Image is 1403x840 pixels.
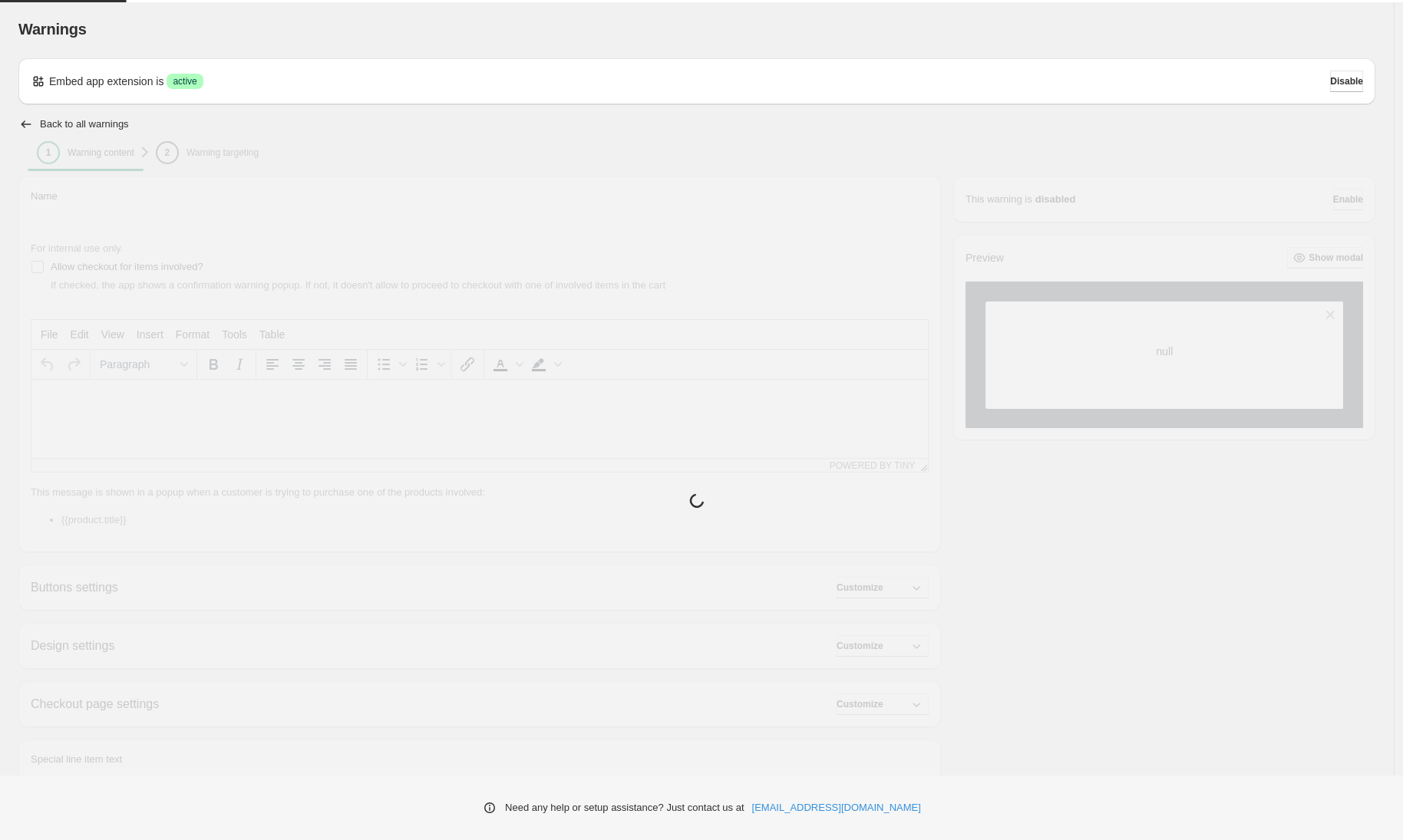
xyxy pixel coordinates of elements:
p: Embed app extension is [49,74,163,89]
button: Disable [1330,71,1363,92]
h2: Back to all warnings [40,118,129,130]
span: Disable [1330,75,1363,87]
a: [EMAIL_ADDRESS][DOMAIN_NAME] [752,800,921,815]
span: active [173,75,196,87]
span: Warnings [18,21,87,38]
